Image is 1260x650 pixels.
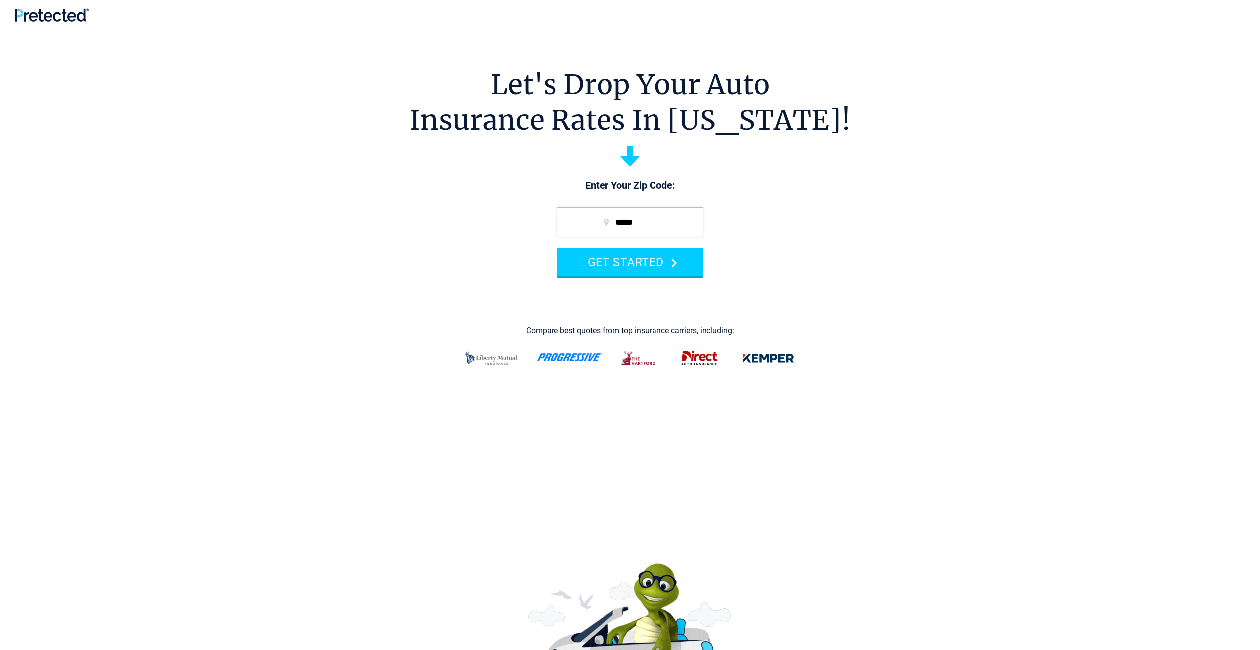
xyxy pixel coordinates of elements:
p: Enter Your Zip Code: [547,179,713,193]
img: thehartford [615,346,663,371]
img: progressive [537,353,603,361]
img: liberty [459,346,525,371]
div: Compare best quotes from top insurance carriers, including: [526,326,734,335]
img: Pretected Logo [15,8,89,22]
h1: Let's Drop Your Auto Insurance Rates In [US_STATE]! [409,67,851,138]
img: kemper [736,346,801,371]
input: zip code [557,207,703,237]
img: direct [675,346,724,371]
button: GET STARTED [557,248,703,276]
